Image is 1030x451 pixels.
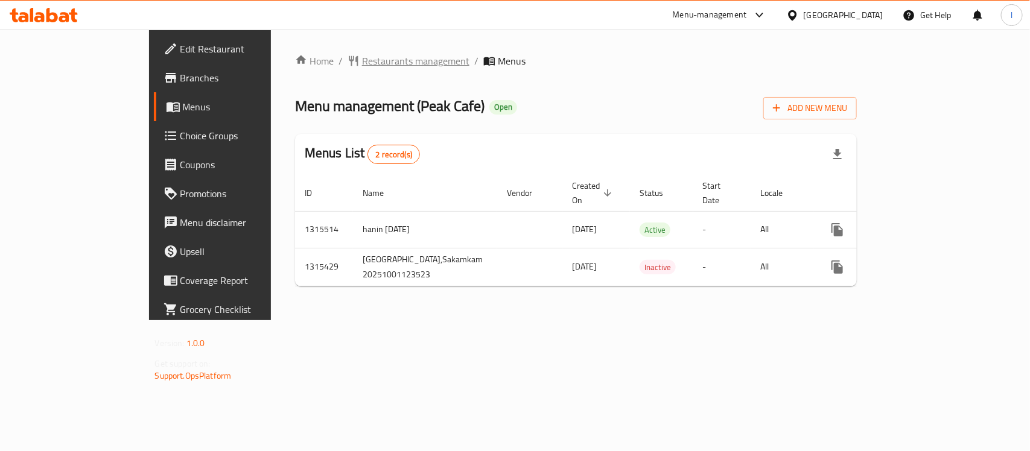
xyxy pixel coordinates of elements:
span: Menu management ( Peak Cafe ) [295,92,485,119]
span: Inactive [640,260,676,274]
a: Coverage Report [154,266,321,295]
span: Name [363,186,399,200]
span: Active [640,223,670,237]
div: [GEOGRAPHIC_DATA] [804,8,883,22]
span: Start Date [703,178,737,207]
button: Change Status [852,253,881,282]
span: Branches [180,71,311,85]
span: Restaurants management [362,54,469,68]
a: Choice Groups [154,121,321,150]
button: more [823,253,852,282]
span: Version: [155,335,185,351]
a: Menus [154,92,321,121]
a: Edit Restaurant [154,34,321,63]
td: hanin [DATE] [353,211,497,248]
span: Menus [183,99,311,114]
button: Change Status [852,215,881,244]
span: [DATE] [572,221,597,237]
div: Open [489,100,517,115]
li: / [339,54,343,68]
span: [DATE] [572,259,597,274]
span: Upsell [180,244,311,259]
nav: breadcrumb [295,54,857,68]
span: 2 record(s) [368,149,419,160]
td: [GEOGRAPHIC_DATA],Sakamkam 20251001123523 [353,248,497,286]
span: 1.0.0 [186,335,205,351]
td: All [751,211,813,248]
button: Add New Menu [763,97,857,119]
span: Choice Groups [180,128,311,143]
div: Inactive [640,260,676,274]
th: Actions [813,175,949,212]
td: 1315429 [295,248,353,286]
span: Open [489,102,517,112]
h2: Menus List [305,144,420,164]
span: Menus [498,54,526,68]
li: / [474,54,478,68]
a: Upsell [154,237,321,266]
span: Created On [572,178,615,207]
span: l [1011,8,1013,22]
span: Locale [761,186,799,200]
a: Grocery Checklist [154,295,321,324]
div: Menu-management [673,8,747,22]
td: - [693,211,751,248]
a: Restaurants management [348,54,469,68]
span: Vendor [507,186,548,200]
div: Export file [823,140,852,169]
span: Edit Restaurant [180,42,311,56]
a: Promotions [154,179,321,208]
div: Total records count [367,145,420,164]
td: All [751,248,813,286]
span: Get support on: [155,356,211,371]
span: Menu disclaimer [180,215,311,230]
span: ID [305,186,328,200]
a: Support.OpsPlatform [155,368,232,383]
a: Coupons [154,150,321,179]
span: Coupons [180,157,311,172]
span: Grocery Checklist [180,302,311,317]
a: Branches [154,63,321,92]
span: Status [640,186,679,200]
button: more [823,215,852,244]
span: Add New Menu [773,101,847,116]
span: Promotions [180,186,311,201]
span: Coverage Report [180,273,311,288]
td: 1315514 [295,211,353,248]
td: - [693,248,751,286]
a: Menu disclaimer [154,208,321,237]
table: enhanced table [295,175,949,286]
